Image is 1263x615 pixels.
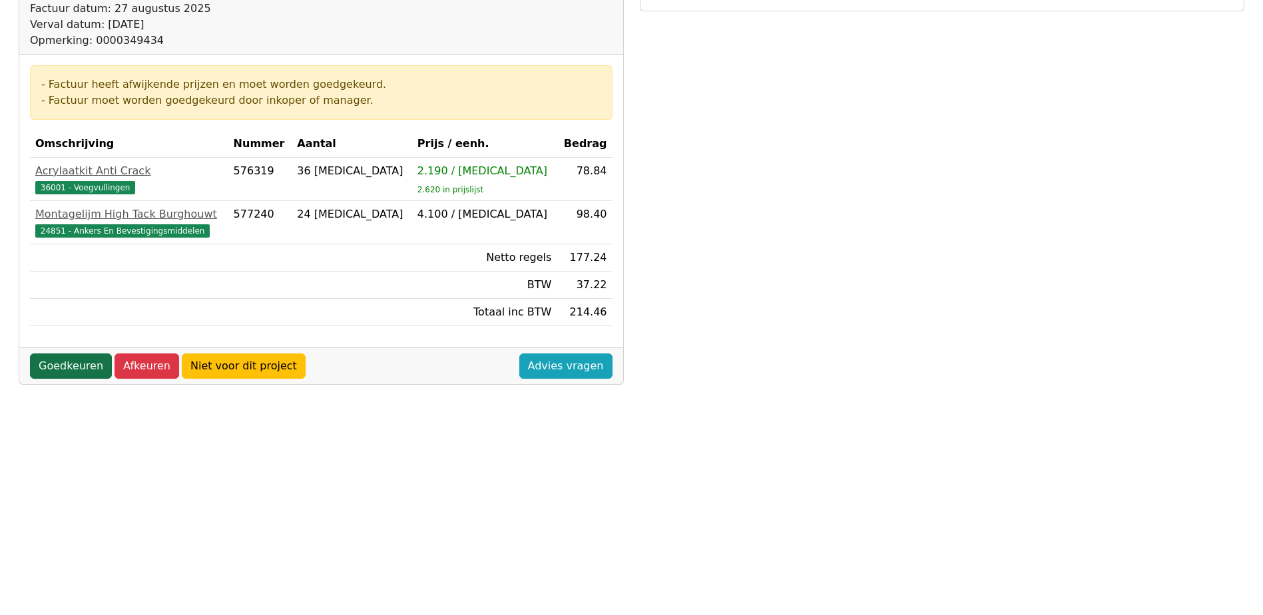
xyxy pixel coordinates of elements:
div: 24 [MEDICAL_DATA] [297,206,407,222]
span: 36001 - Voegvullingen [35,181,135,194]
td: BTW [412,272,557,299]
div: Acrylaatkit Anti Crack [35,163,223,179]
div: 2.190 / [MEDICAL_DATA] [417,163,552,179]
div: 4.100 / [MEDICAL_DATA] [417,206,552,222]
div: - Factuur moet worden goedgekeurd door inkoper of manager. [41,93,601,108]
th: Nummer [228,130,292,158]
td: 98.40 [557,201,612,244]
a: Goedkeuren [30,353,112,379]
div: Opmerking: 0000349434 [30,33,410,49]
th: Prijs / eenh. [412,130,557,158]
div: - Factuur heeft afwijkende prijzen en moet worden goedgekeurd. [41,77,601,93]
th: Bedrag [557,130,612,158]
div: 36 [MEDICAL_DATA] [297,163,407,179]
a: Montagelijm High Tack Burghouwt24851 - Ankers En Bevestigingsmiddelen [35,206,223,238]
td: Totaal inc BTW [412,299,557,326]
th: Aantal [292,130,412,158]
div: Verval datum: [DATE] [30,17,410,33]
span: 24851 - Ankers En Bevestigingsmiddelen [35,224,210,238]
div: Factuur datum: 27 augustus 2025 [30,1,410,17]
td: 214.46 [557,299,612,326]
td: 576319 [228,158,292,201]
td: 177.24 [557,244,612,272]
td: 78.84 [557,158,612,201]
a: Afkeuren [115,353,179,379]
sub: 2.620 in prijslijst [417,185,483,194]
a: Niet voor dit project [182,353,306,379]
th: Omschrijving [30,130,228,158]
td: 37.22 [557,272,612,299]
td: 577240 [228,201,292,244]
a: Advies vragen [519,353,613,379]
div: Montagelijm High Tack Burghouwt [35,206,223,222]
a: Acrylaatkit Anti Crack36001 - Voegvullingen [35,163,223,195]
td: Netto regels [412,244,557,272]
